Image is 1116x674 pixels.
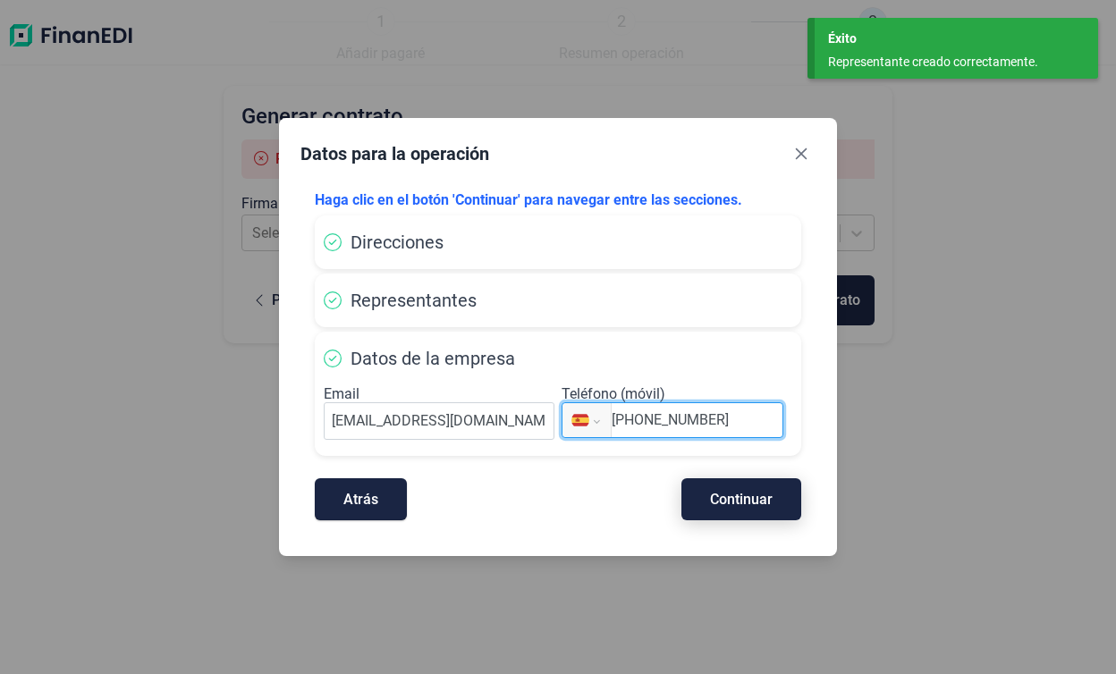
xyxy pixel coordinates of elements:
span: Datos de la empresa [351,348,515,369]
span: Direcciones [351,232,444,253]
p: Haga clic en el botón 'Continuar' para navegar entre las secciones. [315,190,801,211]
button: Continuar [681,478,801,520]
span: Continuar [710,493,773,506]
div: Éxito [828,29,1085,48]
button: Close [787,139,816,168]
button: Atrás [315,478,407,520]
div: Datos para la operación [300,141,489,166]
label: Teléfono (móvil) [562,385,665,402]
div: Representante creado correctamente. [828,53,1071,72]
span: Representantes [351,290,477,311]
label: Email [324,385,359,402]
span: Atrás [343,493,378,506]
